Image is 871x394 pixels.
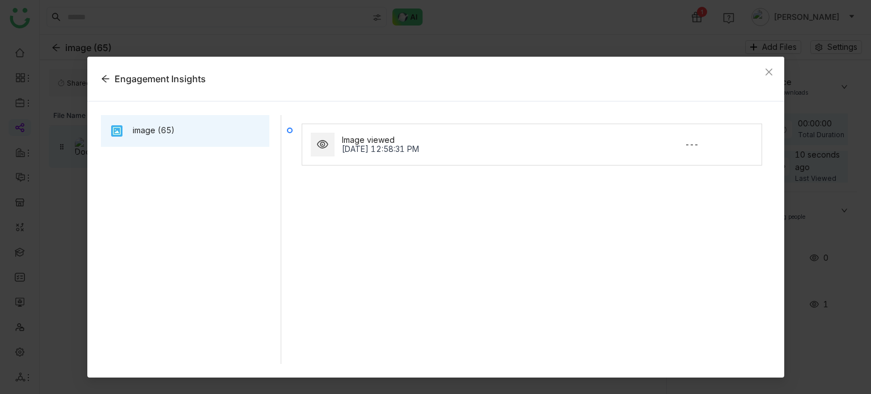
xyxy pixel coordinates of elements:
[341,145,609,154] div: [DATE] 12:58:31 PM
[110,124,124,138] img: png.svg
[133,124,175,137] div: image (65)
[110,73,206,84] span: Engagement Insights
[753,57,784,87] button: Close
[341,135,609,145] div: Image viewed
[316,139,328,150] img: views.svg
[609,140,698,149] div: ---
